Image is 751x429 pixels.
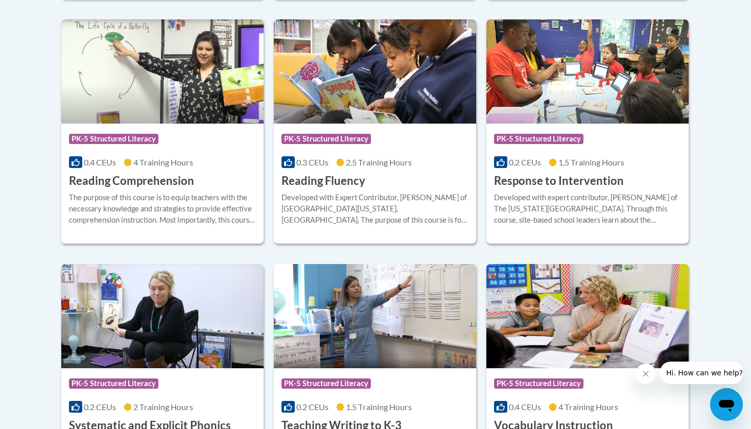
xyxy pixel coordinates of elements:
img: Course Logo [486,264,689,368]
span: 0.2 CEUs [509,157,541,167]
span: PK-5 Structured Literacy [69,134,158,144]
span: 2 Training Hours [133,402,193,412]
span: PK-5 Structured Literacy [281,378,371,389]
iframe: Message from company [660,362,743,384]
img: Course Logo [61,19,264,124]
h3: Reading Fluency [281,173,365,189]
iframe: Close message [636,364,656,384]
span: 1.5 Training Hours [558,157,624,167]
span: 2.5 Training Hours [346,157,412,167]
div: Developed with expert contributor, [PERSON_NAME] of The [US_STATE][GEOGRAPHIC_DATA]. Through this... [494,192,681,226]
img: Course Logo [486,19,689,124]
span: 0.4 CEUs [84,157,116,167]
img: Course Logo [274,19,476,124]
span: 4 Training Hours [558,402,618,412]
h3: Response to Intervention [494,173,624,189]
img: Course Logo [61,264,264,368]
iframe: Button to launch messaging window [710,388,743,421]
div: The purpose of this course is to equip teachers with the necessary knowledge and strategies to pr... [69,192,256,226]
span: 1.5 Training Hours [346,402,412,412]
span: 0.2 CEUs [296,402,328,412]
span: PK-5 Structured Literacy [281,134,371,144]
span: PK-5 Structured Literacy [494,378,583,389]
img: Course Logo [274,264,476,368]
span: PK-5 Structured Literacy [69,378,158,389]
span: 4 Training Hours [133,157,193,167]
span: PK-5 Structured Literacy [494,134,583,144]
span: 0.4 CEUs [509,402,541,412]
h3: Reading Comprehension [69,173,194,189]
a: Course LogoPK-5 Structured Literacy0.4 CEUs4 Training Hours Reading ComprehensionThe purpose of t... [61,19,264,244]
span: 0.2 CEUs [84,402,116,412]
span: 0.3 CEUs [296,157,328,167]
div: Developed with Expert Contributor, [PERSON_NAME] of [GEOGRAPHIC_DATA][US_STATE], [GEOGRAPHIC_DATA... [281,192,468,226]
a: Course LogoPK-5 Structured Literacy0.3 CEUs2.5 Training Hours Reading FluencyDeveloped with Exper... [274,19,476,244]
a: Course LogoPK-5 Structured Literacy0.2 CEUs1.5 Training Hours Response to InterventionDeveloped w... [486,19,689,244]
